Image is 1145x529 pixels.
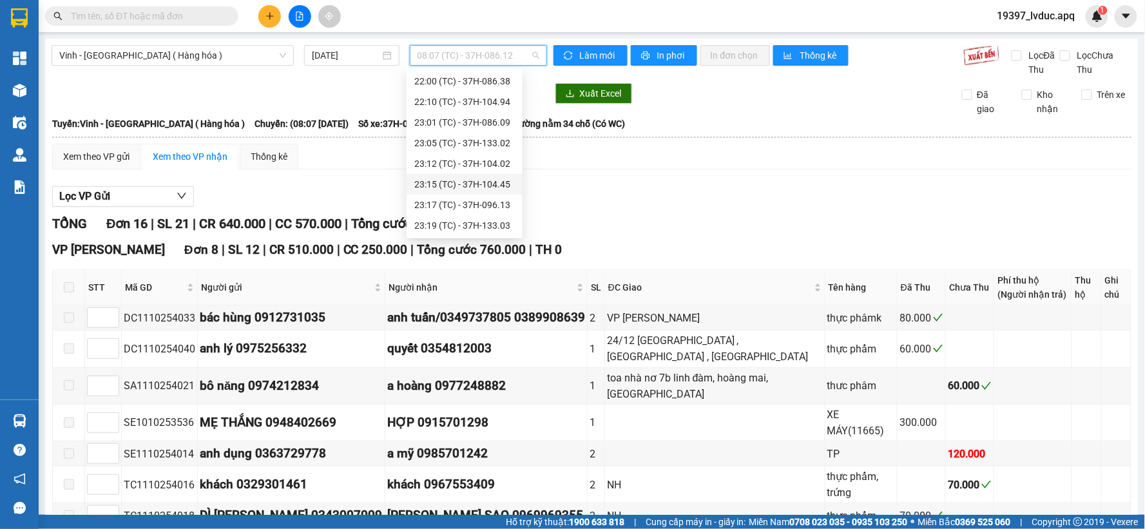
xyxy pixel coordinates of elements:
div: anh lý 0975256332 [200,339,383,358]
div: 23:12 (TC) - 37H-104.02 [414,157,515,171]
span: Đơn 16 [106,216,148,231]
div: thực phẩm [827,341,895,357]
span: Người nhận [389,280,574,294]
span: aim [325,12,334,21]
span: file-add [295,12,304,21]
span: printer [641,51,652,61]
div: SE1010253536 [124,414,195,430]
span: Tổng cước 1.210.000 [351,216,472,231]
span: down [177,191,187,201]
span: search [53,12,63,21]
img: 9k= [963,45,1000,66]
th: Tên hàng [825,270,898,305]
span: Đã giao [972,88,1012,116]
span: Trên xe [1092,88,1131,102]
div: a hoàng 0977248882 [387,376,585,396]
button: downloadXuất Excel [555,83,632,104]
span: 19397_lvduc.apq [987,8,1086,24]
div: Thống kê [251,149,287,164]
th: Thu hộ [1072,270,1102,305]
span: | [222,242,225,257]
div: SE1110254014 [124,446,195,462]
div: 23:01 (TC) - 37H-086.09 [414,115,515,130]
div: a mỹ 0985701242 [387,444,585,463]
button: printerIn phơi [631,45,697,66]
div: Xem theo VP gửi [63,149,130,164]
div: DC1110254033 [124,310,195,326]
span: Thống kê [800,48,838,63]
span: Miền Nam [749,515,908,529]
img: logo-vxr [11,8,28,28]
span: sync [564,51,575,61]
input: Tìm tên, số ĐT hoặc mã đơn [71,9,223,23]
div: 70.000 [900,508,943,524]
span: Loại xe: Giường nằm 34 chỗ (Có WC) [477,117,625,131]
div: 1 [590,378,602,394]
button: caret-down [1115,5,1137,28]
td: DC1110254033 [122,305,198,331]
span: check [933,313,943,323]
div: thực phẩm, trứng [827,468,895,501]
span: Làm mới [580,48,617,63]
span: Mã GD [125,280,184,294]
span: Kho nhận [1032,88,1072,116]
div: XE MÁY(11665) [827,407,895,439]
b: Tuyến: Vinh - [GEOGRAPHIC_DATA] ( Hàng hóa ) [52,119,245,129]
div: 24/12 [GEOGRAPHIC_DATA] , [GEOGRAPHIC_DATA] , [GEOGRAPHIC_DATA] [607,332,823,365]
span: | [345,216,348,231]
div: 2 [590,310,602,326]
button: bar-chartThống kê [773,45,849,66]
span: Cung cấp máy in - giấy in: [646,515,746,529]
div: 23:19 (TC) - 37H-133.03 [414,218,515,233]
span: | [337,242,340,257]
span: CR 640.000 [199,216,265,231]
button: Lọc VP Gửi [52,186,194,207]
span: Lọc Chưa Thu [1072,48,1132,77]
strong: 0708 023 035 - 0935 103 250 [790,517,908,527]
span: Chuyến: (08:07 [DATE]) [255,117,349,131]
div: 1 [590,414,602,430]
span: Tổng cước 760.000 [418,242,526,257]
span: Hỗ trợ kỹ thuật: [506,515,624,529]
div: 23:05 (TC) - 37H-133.02 [414,136,515,150]
div: thực phẩm [827,508,895,524]
div: NH [607,508,823,524]
span: Số xe: 37H-086.12 [358,117,431,131]
span: plus [265,12,274,21]
span: In phơi [657,48,687,63]
th: Đã Thu [898,270,946,305]
div: [PERSON_NAME] SAO 0969969355 [387,506,585,525]
div: VP [PERSON_NAME] [607,310,823,326]
div: 70.000 [948,477,992,493]
span: bar-chart [784,51,794,61]
div: khách 0967553409 [387,475,585,494]
div: thực phâmk [827,310,895,326]
span: download [566,89,575,99]
button: aim [318,5,341,28]
div: toa nhà nơ 7b linh đàm, hoàng mai, [GEOGRAPHIC_DATA] [607,370,823,402]
span: CR 510.000 [269,242,334,257]
span: | [530,242,533,257]
div: 2 [590,446,602,462]
span: VP [PERSON_NAME] [52,242,165,257]
div: 300.000 [900,414,943,430]
img: icon-new-feature [1092,10,1103,22]
div: 80.000 [900,310,943,326]
div: 2 [590,508,602,524]
div: Xem theo VP nhận [153,149,227,164]
strong: 0369 525 060 [956,517,1011,527]
span: message [14,502,26,514]
div: TP [827,446,895,462]
span: | [269,216,272,231]
span: Lọc VP Gửi [59,188,110,204]
span: 1 [1101,6,1105,15]
div: MẸ THẮNG 0948402669 [200,413,383,432]
div: HỢP 0915701298 [387,413,585,432]
th: STT [85,270,122,305]
th: Ghi chú [1102,270,1131,305]
span: | [634,515,636,529]
div: khách 0329301461 [200,475,383,494]
img: warehouse-icon [13,148,26,162]
span: notification [14,473,26,485]
span: question-circle [14,444,26,456]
